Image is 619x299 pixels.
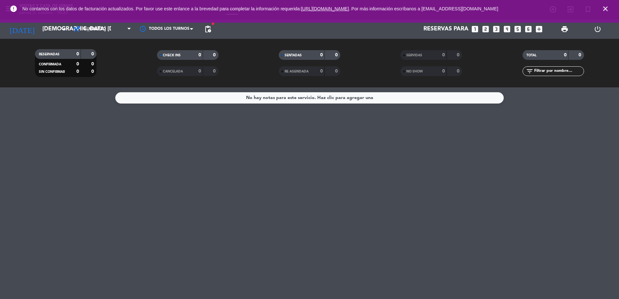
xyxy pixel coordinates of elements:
[423,26,468,32] span: Reservas para
[503,25,511,33] i: looks_4
[10,5,17,13] i: error
[301,6,349,11] a: [URL][DOMAIN_NAME]
[60,25,68,33] i: arrow_drop_down
[76,52,79,56] strong: 0
[39,53,60,56] span: RESERVADAS
[246,94,373,102] div: No hay notas para este servicio. Haz clic para agregar una
[198,53,201,57] strong: 0
[526,54,536,57] span: TOTAL
[481,25,490,33] i: looks_two
[211,22,215,26] span: fiber_manual_record
[22,6,498,11] span: No contamos con los datos de facturación actualizados. Por favor use este enlance a la brevedad p...
[492,25,501,33] i: looks_3
[320,69,323,73] strong: 0
[84,27,106,31] span: Almuerzo
[457,69,461,73] strong: 0
[561,25,568,33] span: print
[285,54,302,57] span: SENTADAS
[39,70,65,73] span: SIN CONFIRMAR
[204,25,212,33] span: pending_actions
[471,25,479,33] i: looks_one
[442,69,445,73] strong: 0
[163,70,183,73] span: CANCELADA
[406,70,423,73] span: NO SHOW
[5,22,39,36] i: [DATE]
[564,53,567,57] strong: 0
[335,53,339,57] strong: 0
[534,68,584,75] input: Filtrar por nombre...
[442,53,445,57] strong: 0
[320,53,323,57] strong: 0
[213,53,217,57] strong: 0
[335,69,339,73] strong: 0
[163,54,181,57] span: CHECK INS
[349,6,498,11] a: . Por más información escríbanos a [EMAIL_ADDRESS][DOMAIN_NAME]
[91,52,95,56] strong: 0
[76,62,79,66] strong: 0
[91,62,95,66] strong: 0
[76,69,79,74] strong: 0
[526,67,534,75] i: filter_list
[285,70,309,73] span: RE AGENDADA
[513,25,522,33] i: looks_5
[535,25,543,33] i: add_box
[602,5,609,13] i: close
[406,54,422,57] span: SERVIDAS
[198,69,201,73] strong: 0
[581,19,614,39] div: LOG OUT
[91,69,95,74] strong: 0
[457,53,461,57] strong: 0
[594,25,602,33] i: power_settings_new
[524,25,533,33] i: looks_6
[579,53,582,57] strong: 0
[39,63,61,66] span: CONFIRMADA
[213,69,217,73] strong: 0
